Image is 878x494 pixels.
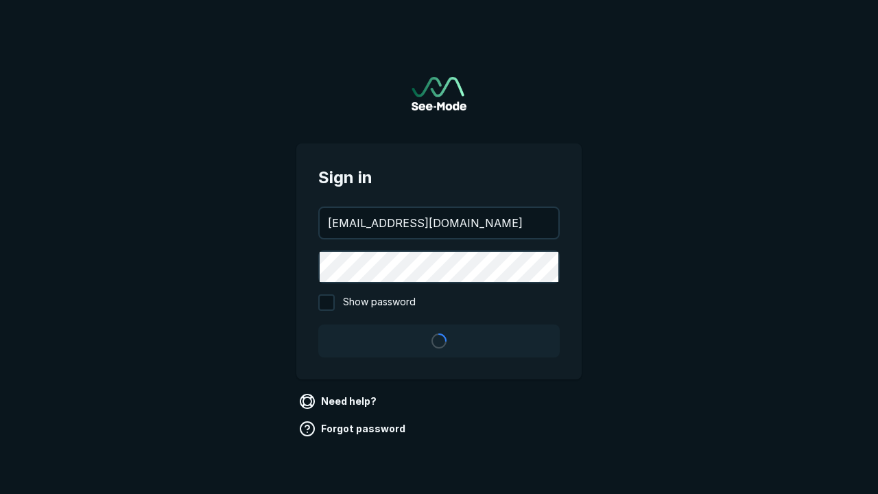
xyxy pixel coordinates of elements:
a: Need help? [296,390,382,412]
span: Sign in [318,165,560,190]
input: your@email.com [320,208,558,238]
a: Forgot password [296,418,411,440]
img: See-Mode Logo [412,77,466,110]
span: Show password [343,294,416,311]
a: Go to sign in [412,77,466,110]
